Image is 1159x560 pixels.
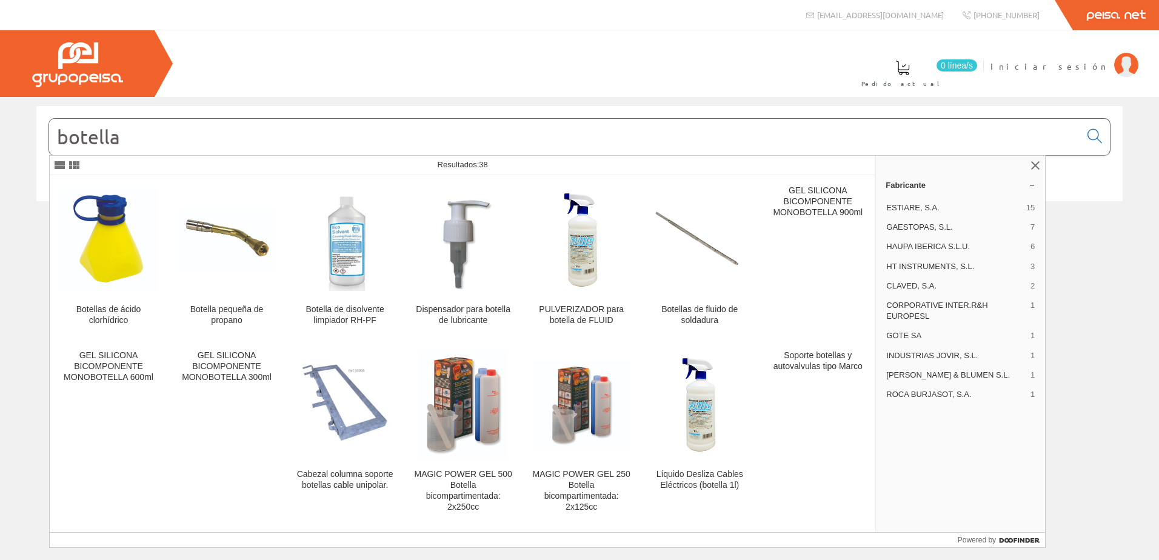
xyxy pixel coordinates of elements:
span: 7 [1030,222,1035,233]
span: GOTE SA [886,330,1026,341]
span: 1 [1030,350,1035,361]
span: 6 [1030,241,1035,252]
div: GEL SILICONA BICOMPONENTE MONOBOTELLA 300ml [178,350,276,383]
a: GEL SILICONA BICOMPONENTE MONOBOTELLA 600ml [50,341,167,527]
a: Botella de disolvente limpiador RH-PF Botella de disolvente limpiador RH-PF [286,176,404,340]
a: Dispensador para botella de lubricante Dispensador para botella de lubricante [404,176,522,340]
span: ESTIARE, S.A. [886,202,1021,213]
div: Botellas de ácido clorhídrico [59,304,158,326]
img: Botella de disolvente limpiador RH-PF [296,189,394,292]
span: Resultados: [438,160,488,169]
img: Dispensador para botella de lubricante [414,191,512,289]
a: Cabezal columna soporte botellas cable unipolar. Cabezal columna soporte botellas cable unipolar. [286,341,404,527]
span: INDUSTRIAS JOVIR, S.L. [886,350,1026,361]
span: [EMAIL_ADDRESS][DOMAIN_NAME] [817,10,944,20]
span: [PHONE_NUMBER] [974,10,1040,20]
a: Botellas de ácido clorhídrico Botellas de ácido clorhídrico [50,176,167,340]
span: ROCA BURJASOT, S.A. [886,389,1026,400]
span: 1 [1030,370,1035,381]
span: 1 [1030,300,1035,322]
span: 1 [1030,389,1035,400]
span: 3 [1030,261,1035,272]
img: Botellas de ácido clorhídrico [59,188,158,292]
div: MAGIC POWER GEL 250 Botella bicompartimentada: 2x125cc [532,469,630,513]
span: Iniciar sesión [990,60,1108,72]
a: Fabricante [876,175,1045,195]
a: GEL SILICONA BICOMPONENTE MONOBOTELLA 300ml [168,341,286,527]
span: Powered by [958,535,996,545]
span: HT INSTRUMENTS, S.L. [886,261,1026,272]
a: Botellas de fluido de soldadura Botellas de fluido de soldadura [641,176,758,340]
img: Botellas de fluido de soldadura [650,205,749,275]
div: Soporte botellas y autovalvulas tipo Marco [769,350,867,372]
span: 2 [1030,281,1035,292]
img: MAGIC POWER GEL 250 Botella bicompartimentada: 2x125cc [532,361,630,450]
div: PULVERIZADOR para botella de FLUID [532,304,630,326]
img: Botella pequeña de propano [178,208,276,273]
img: PULVERIZADOR para botella de FLUID [532,191,630,289]
span: CORPORATIVE INTER.R&H EUROPESL [886,300,1026,322]
div: GEL SILICONA BICOMPONENTE MONOBOTELLA 600ml [59,350,158,383]
div: MAGIC POWER GEL 500 Botella bicompartimentada: 2x250cc [414,469,512,513]
span: GAESTOPAS, S.L. [886,222,1026,233]
a: GEL SILICONA BICOMPONENTE MONOBOTELLA 900ml [759,176,877,340]
div: Botella pequeña de propano [178,304,276,326]
div: Dispensador para botella de lubricante [414,304,512,326]
img: MAGIC POWER GEL 500 Botella bicompartimentada: 2x250cc [419,350,507,459]
a: MAGIC POWER GEL 500 Botella bicompartimentada: 2x250cc MAGIC POWER GEL 500 Botella bicompartiment... [404,341,522,527]
span: HAUPA IBERICA S.L.U. [886,241,1026,252]
a: Líquido Desliza Cables Eléctricos (botella 1l) Líquido Desliza Cables Eléctricos (botella 1l) [641,341,758,527]
img: Grupo Peisa [32,42,123,87]
a: PULVERIZADOR para botella de FLUID PULVERIZADOR para botella de FLUID [523,176,640,340]
div: Botellas de fluido de soldadura [650,304,749,326]
span: 38 [479,160,487,169]
span: 1 [1030,330,1035,341]
a: Iniciar sesión [990,50,1138,62]
span: Pedido actual [861,78,944,90]
div: © Grupo Peisa [36,216,1123,227]
input: Buscar... [49,119,1080,155]
span: [PERSON_NAME] & BLUMEN S.L. [886,370,1026,381]
div: Botella de disolvente limpiador RH-PF [296,304,394,326]
div: Cabezal columna soporte botellas cable unipolar. [296,469,394,491]
img: Líquido Desliza Cables Eléctricos (botella 1l) [650,356,749,454]
span: 0 línea/s [937,59,977,72]
span: 15 [1026,202,1035,213]
a: MAGIC POWER GEL 250 Botella bicompartimentada: 2x125cc MAGIC POWER GEL 250 Botella bicompartiment... [523,341,640,527]
a: Powered by [958,533,1046,547]
span: CLAVED, S.A. [886,281,1026,292]
a: Soporte botellas y autovalvulas tipo Marco [759,341,877,527]
div: GEL SILICONA BICOMPONENTE MONOBOTELLA 900ml [769,185,867,218]
div: Líquido Desliza Cables Eléctricos (botella 1l) [650,469,749,491]
img: Cabezal columna soporte botellas cable unipolar. [296,364,394,447]
a: Botella pequeña de propano Botella pequeña de propano [168,176,286,340]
